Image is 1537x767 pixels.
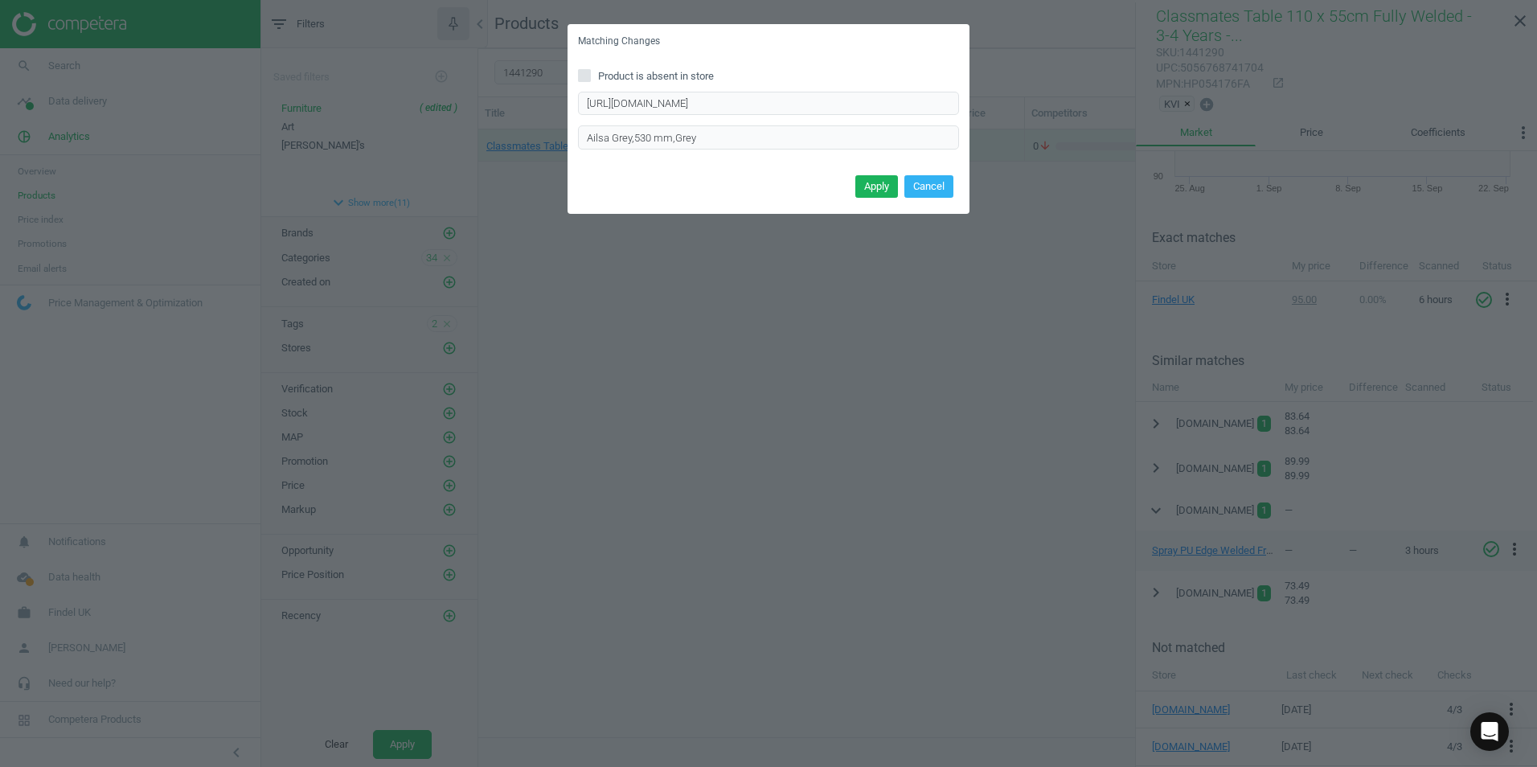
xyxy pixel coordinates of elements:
[1470,712,1509,751] div: Open Intercom Messenger
[578,92,959,116] input: Enter correct product URL
[904,175,953,198] button: Cancel
[855,175,898,198] button: Apply
[578,35,660,48] h5: Matching Changes
[578,125,959,150] input: Enter the product option
[595,69,717,84] span: Product is absent in store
